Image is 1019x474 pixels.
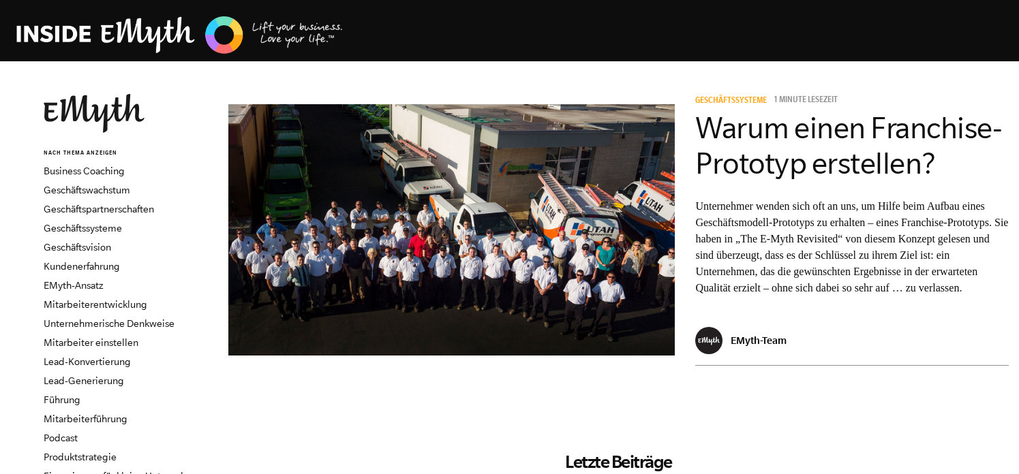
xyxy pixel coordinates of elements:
a: Geschäftspartnerschaften [44,204,154,215]
a: EMyth-Ansatz [44,280,104,291]
a: Kundenerfahrung [44,261,120,272]
a: Geschäftswachstum [44,185,130,195]
a: Business Coaching [44,165,125,176]
font: EMyth-Team [731,335,787,347]
font: Unternehmer wenden sich oft an uns, um Hilfe beim Aufbau eines Geschäftsmodell-Prototyps zu erhal... [695,200,1008,294]
a: Podcast [44,432,78,443]
font: 1 Minute Lesezeit [774,96,838,106]
font: NACH THEMA ANZEIGEN [44,150,117,157]
a: Lead-Konvertierung [44,356,131,367]
img: EMyth Business Coaching [16,14,344,56]
img: EMyth-Team - EMyth [695,327,723,354]
a: Geschäftssysteme [44,223,122,234]
a: Lead-Generierung [44,375,124,386]
font: Letzte Beiträge [565,452,672,471]
img: EMyth [44,94,145,133]
a: Mitarbeiter einstellen [44,337,138,348]
a: Mitarbeiterentwicklung [44,299,147,310]
img: Geschäftsmodell-Prototyp [228,104,675,355]
a: Geschäftssysteme [695,97,772,106]
font: Geschäftssysteme [695,97,767,106]
iframe: Chat Widget [951,409,1019,474]
a: Mitarbeiterführung [44,413,127,424]
a: Produktstrategie [44,452,117,462]
a: Unternehmerische Denkweise [44,318,174,329]
div: Chat-Widget [951,409,1019,474]
a: Führung [44,394,80,405]
a: Warum einen Franchise-Prototyp erstellen? [695,111,1002,180]
a: Geschäftsvision [44,242,111,253]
